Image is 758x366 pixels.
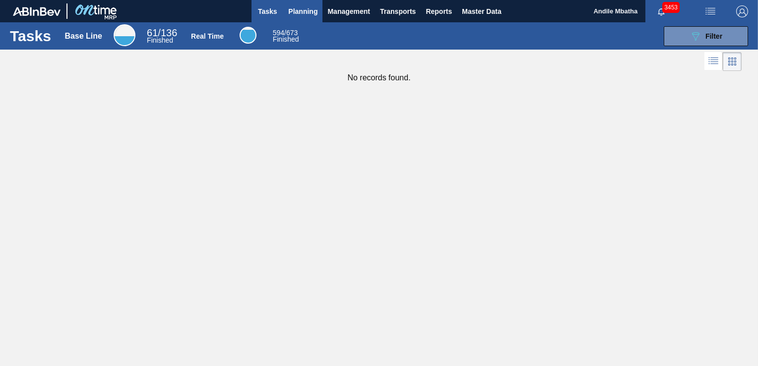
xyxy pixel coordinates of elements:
[64,32,102,41] div: Base Line
[327,5,370,17] span: Management
[147,29,177,44] div: Base Line
[723,52,742,71] div: Card Vision
[273,29,284,37] span: 594
[256,5,278,17] span: Tasks
[645,4,677,18] button: Notifications
[273,30,299,43] div: Real Time
[273,35,299,43] span: Finished
[240,27,256,44] div: Real Time
[705,32,722,40] span: Filter
[704,52,723,71] div: List Vision
[288,5,317,17] span: Planning
[191,32,224,40] div: Real Time
[380,5,416,17] span: Transports
[147,27,177,38] span: / 136
[462,5,501,17] span: Master Data
[704,5,716,17] img: userActions
[147,27,158,38] span: 61
[426,5,452,17] span: Reports
[114,24,135,46] div: Base Line
[273,29,298,37] span: / 673
[736,5,748,17] img: Logout
[10,30,51,42] h1: Tasks
[13,7,61,16] img: TNhmsLtSVTkK8tSr43FrP2fwEKptu5GPRR3wAAAABJRU5ErkJggg==
[147,36,173,44] span: Finished
[662,2,680,13] span: 3453
[664,26,748,46] button: Filter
